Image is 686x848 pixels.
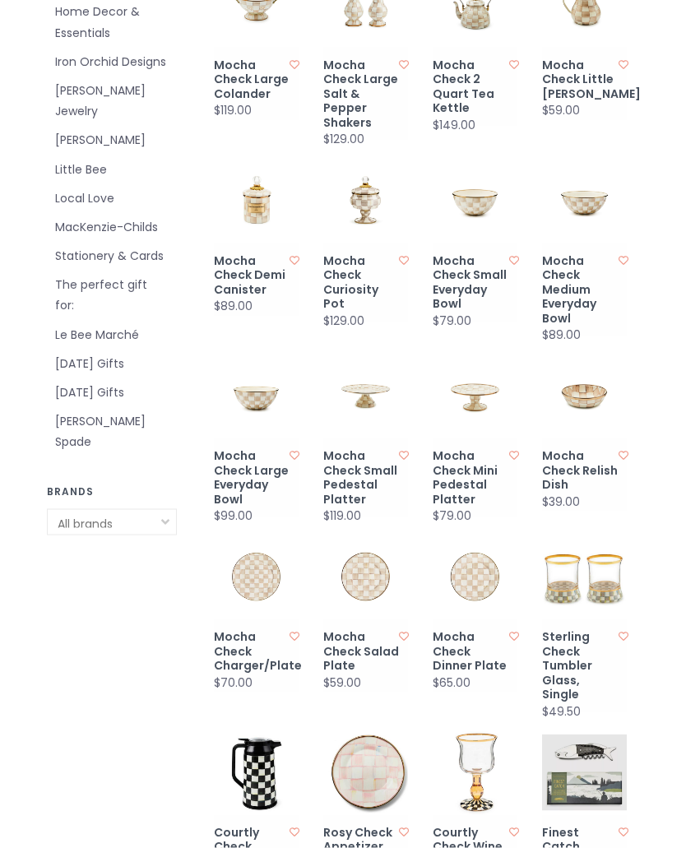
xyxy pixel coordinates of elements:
[542,496,580,508] div: $39.00
[323,535,408,619] img: Mocha Check Salad Plate
[290,825,299,839] a: Add to wishlist
[290,253,299,267] a: Add to wishlist
[214,510,253,522] div: $99.00
[399,253,409,267] a: Add to wishlist
[214,449,290,507] a: Mocha Check Large Everyday Bowl
[323,730,408,815] img: Rosy Check Appetizer Plate - Single
[55,160,169,180] a: Little Bee
[542,254,619,327] a: Mocha Check Medium Everyday Bowl
[619,448,628,462] a: Add to wishlist
[290,629,299,643] a: Add to wishlist
[55,130,169,151] a: [PERSON_NAME]
[542,58,619,102] a: Mocha Check Little [PERSON_NAME]
[433,449,509,507] a: Mocha Check Mini Pedestal Platter
[509,58,519,72] a: Add to wishlist
[323,677,361,689] div: $59.00
[55,411,169,452] a: [PERSON_NAME] Spade
[433,119,475,132] div: $149.00
[323,58,400,131] a: Mocha Check Large Salt & Pepper Shakers
[433,510,471,522] div: $79.00
[433,354,517,438] img: Mocha Check Mini Pedestal Platter
[214,730,299,815] img: Courtly Check Coffee Carafe
[55,354,169,374] a: [DATE] Gifts
[542,354,627,438] img: Mocha Check Relish Dish
[323,630,400,674] a: Mocha Check Salad Plate
[619,58,628,72] a: Add to wishlist
[433,254,509,312] a: Mocha Check Small Everyday Bowl
[55,2,169,43] a: Home Decor & Essentials
[290,448,299,462] a: Add to wishlist
[55,275,169,316] a: The perfect gift for:
[542,104,580,117] div: $59.00
[619,629,628,643] a: Add to wishlist
[323,158,408,243] img: Mocha Check Curiosity Pot
[214,300,253,313] div: $89.00
[55,52,169,72] a: Iron Orchid Designs
[323,449,400,507] a: Mocha Check Small Pedestal Platter
[619,253,628,267] a: Add to wishlist
[399,825,409,839] a: Add to wishlist
[509,629,519,643] a: Add to wishlist
[55,382,169,403] a: [DATE] Gifts
[214,677,253,689] div: $70.00
[509,253,519,267] a: Add to wishlist
[542,730,627,815] img: Finest Catch Multi-Tool Bottle Opener
[433,535,517,619] img: Mocha Check Dinner Plate
[542,535,627,619] img: Sterling Check Tumbler Glass, Single
[214,630,290,674] a: Mocha Check Charger/Plate
[55,81,169,122] a: [PERSON_NAME] Jewelry
[433,730,517,815] img: MacKenzie-Childs Courtly Check Wine Glass
[433,158,517,243] img: Mocha Check Small Everyday Bowl
[214,158,299,243] img: Mocha Check Demi Canister
[323,133,364,146] div: $129.00
[542,630,619,702] a: Sterling Check Tumbler Glass, Single
[433,630,509,674] a: Mocha Check Dinner Plate
[214,254,290,298] a: Mocha Check Demi Canister
[47,486,177,497] h3: Brands
[55,246,169,266] a: Stationery & Cards
[214,354,299,438] img: Mocha Check Large Everyday Bowl
[214,58,290,102] a: Mocha Check Large Colander
[323,510,361,522] div: $119.00
[214,104,252,117] div: $119.00
[542,449,619,493] a: Mocha Check Relish Dish
[55,325,169,345] a: Le Bee Marché
[214,535,299,619] img: Mocha Check Charger/Plate
[433,58,509,116] a: Mocha Check 2 Quart Tea Kettle
[542,158,627,243] img: Mocha Check Medium Everyday Bowl
[542,329,581,341] div: $89.00
[509,825,519,839] a: Add to wishlist
[323,315,364,327] div: $129.00
[55,217,169,238] a: MacKenzie-Childs
[509,448,519,462] a: Add to wishlist
[619,825,628,839] a: Add to wishlist
[399,448,409,462] a: Add to wishlist
[55,188,169,209] a: Local Love
[323,254,400,312] a: Mocha Check Curiosity Pot
[290,58,299,72] a: Add to wishlist
[399,629,409,643] a: Add to wishlist
[399,58,409,72] a: Add to wishlist
[433,315,471,327] div: $79.00
[433,677,470,689] div: $65.00
[542,706,581,718] div: $49.50
[323,354,408,438] img: Mocha Check Small Pedestal Platter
